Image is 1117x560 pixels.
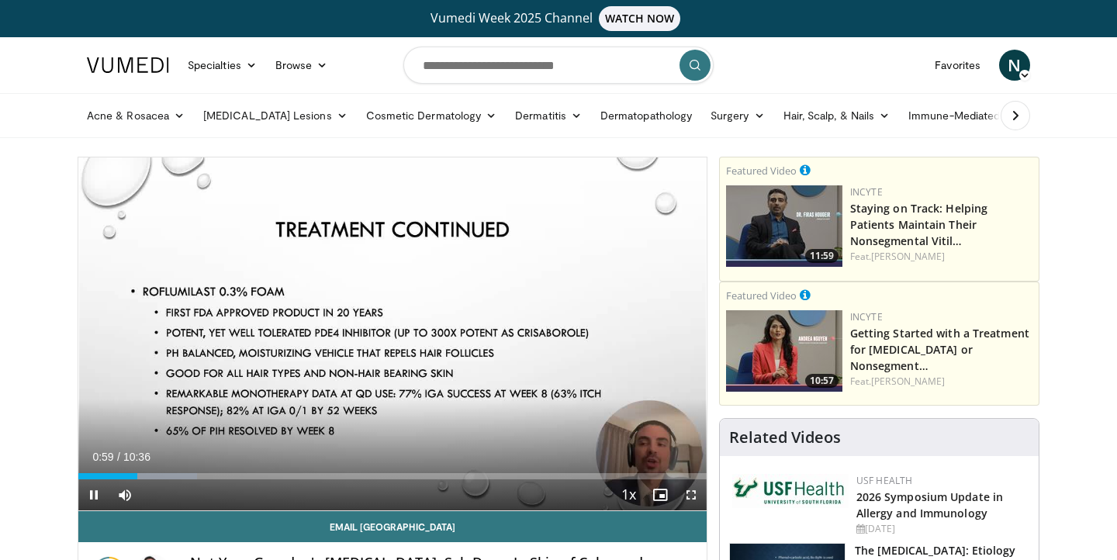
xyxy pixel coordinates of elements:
a: Acne & Rosacea [78,100,194,131]
button: Enable picture-in-picture mode [645,479,676,510]
a: Dermatitis [506,100,591,131]
span: 10:36 [123,451,150,463]
a: [PERSON_NAME] [871,375,945,388]
span: 0:59 [92,451,113,463]
div: Feat. [850,250,1032,264]
a: Getting Started with a Treatment for [MEDICAL_DATA] or Nonsegment… [850,326,1029,373]
a: [MEDICAL_DATA] Lesions [194,100,357,131]
a: N [999,50,1030,81]
img: 6ba8804a-8538-4002-95e7-a8f8012d4a11.png.150x105_q85_autocrop_double_scale_upscale_version-0.2.jpg [732,474,849,508]
a: Surgery [701,100,774,131]
small: Featured Video [726,289,797,302]
a: Vumedi Week 2025 ChannelWATCH NOW [89,6,1028,31]
span: WATCH NOW [599,6,681,31]
a: Incyte [850,185,883,199]
a: 11:59 [726,185,842,267]
a: [PERSON_NAME] [871,250,945,263]
span: 10:57 [805,374,839,388]
div: Feat. [850,375,1032,389]
a: Incyte [850,310,883,323]
a: Favorites [925,50,990,81]
div: [DATE] [856,522,1026,536]
a: Dermatopathology [591,100,701,131]
a: Specialties [178,50,266,81]
span: / [117,451,120,463]
a: 2026 Symposium Update in Allergy and Immunology [856,489,1003,520]
img: fe0751a3-754b-4fa7-bfe3-852521745b57.png.150x105_q85_crop-smart_upscale.jpg [726,185,842,267]
a: Immune-Mediated [899,100,1025,131]
small: Featured Video [726,164,797,178]
a: Cosmetic Dermatology [357,100,506,131]
a: USF Health [856,474,913,487]
img: e02a99de-beb8-4d69-a8cb-018b1ffb8f0c.png.150x105_q85_crop-smart_upscale.jpg [726,310,842,392]
button: Pause [78,479,109,510]
button: Fullscreen [676,479,707,510]
h4: Related Videos [729,428,841,447]
a: Staying on Track: Helping Patients Maintain Their Nonsegmental Vitil… [850,201,988,248]
button: Mute [109,479,140,510]
button: Playback Rate [614,479,645,510]
input: Search topics, interventions [403,47,714,84]
img: VuMedi Logo [87,57,169,73]
div: Progress Bar [78,473,707,479]
span: 11:59 [805,249,839,263]
a: 10:57 [726,310,842,392]
a: Email [GEOGRAPHIC_DATA] [78,511,707,542]
a: Browse [266,50,337,81]
a: Hair, Scalp, & Nails [774,100,899,131]
video-js: Video Player [78,157,707,511]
